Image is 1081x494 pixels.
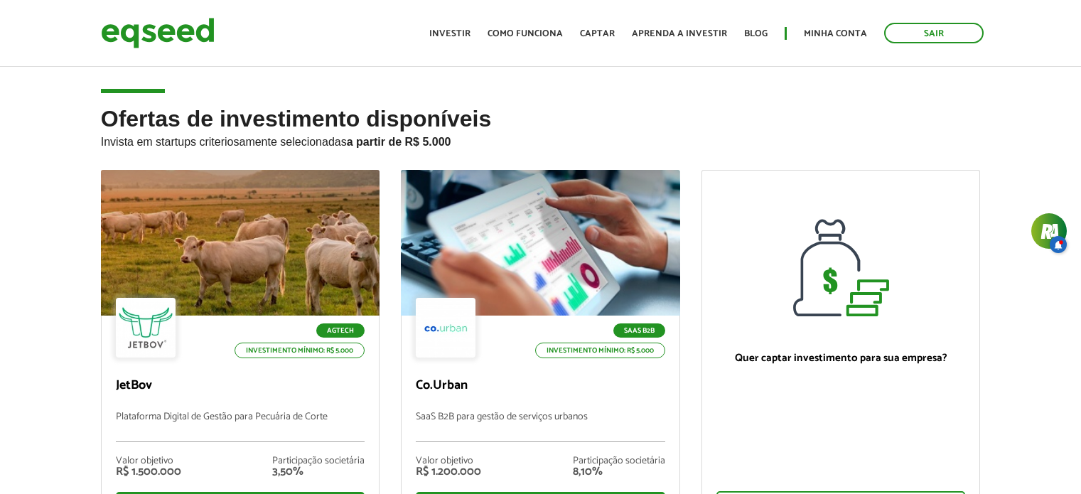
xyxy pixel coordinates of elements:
div: R$ 1.200.000 [416,466,481,478]
div: Participação societária [573,456,665,466]
a: Blog [744,29,768,38]
p: Quer captar investimento para sua empresa? [716,352,966,365]
a: Investir [429,29,470,38]
p: Investimento mínimo: R$ 5.000 [535,343,665,358]
div: Valor objetivo [416,456,481,466]
p: SaaS B2B para gestão de serviços urbanos [416,412,665,442]
p: Invista em startups criteriosamente selecionadas [101,131,981,149]
a: Aprenda a investir [632,29,727,38]
p: JetBov [116,378,365,394]
div: Participação societária [272,456,365,466]
a: Como funciona [488,29,563,38]
a: Minha conta [804,29,867,38]
p: SaaS B2B [613,323,665,338]
p: Plataforma Digital de Gestão para Pecuária de Corte [116,412,365,442]
div: Valor objetivo [116,456,181,466]
p: Agtech [316,323,365,338]
div: R$ 1.500.000 [116,466,181,478]
h2: Ofertas de investimento disponíveis [101,107,981,170]
p: Co.Urban [416,378,665,394]
a: Captar [580,29,615,38]
img: EqSeed [101,14,215,52]
p: Investimento mínimo: R$ 5.000 [235,343,365,358]
div: 3,50% [272,466,365,478]
strong: a partir de R$ 5.000 [347,136,451,148]
a: Sair [884,23,984,43]
div: 8,10% [573,466,665,478]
